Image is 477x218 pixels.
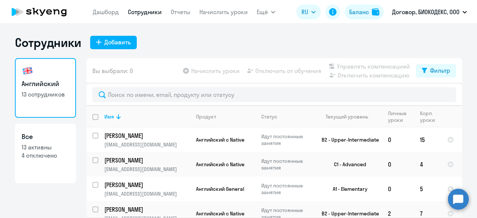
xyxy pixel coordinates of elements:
[22,151,69,159] p: 4 отключено
[420,110,441,123] div: Корп. уроки
[104,181,189,189] p: [PERSON_NAME]
[128,8,162,16] a: Сотрудники
[104,141,190,148] p: [EMAIL_ADDRESS][DOMAIN_NAME]
[345,4,384,19] button: Балансbalance
[372,8,379,16] img: balance
[301,7,308,16] span: RU
[15,124,76,183] a: Все13 активны4 отключено
[414,152,441,177] td: 4
[15,58,76,118] a: Английский13 сотрудников
[104,156,190,164] a: [PERSON_NAME]
[22,143,69,151] p: 13 активны
[196,210,244,217] span: Английский с Native
[382,127,414,152] td: 0
[104,156,189,164] p: [PERSON_NAME]
[261,158,312,171] p: Идут постоянные занятия
[196,161,244,168] span: Английский с Native
[22,79,69,89] h3: Английский
[261,133,312,146] p: Идут постоянные занятия
[104,113,114,120] div: Имя
[92,87,456,102] input: Поиск по имени, email, продукту или статусу
[22,90,69,98] p: 13 сотрудников
[196,113,255,120] div: Продукт
[382,177,414,201] td: 0
[382,152,414,177] td: 0
[296,4,321,19] button: RU
[15,35,81,50] h1: Сотрудники
[313,152,382,177] td: C1 - Advanced
[414,127,441,152] td: 15
[93,8,119,16] a: Дашборд
[92,66,133,75] span: Вы выбрали: 0
[349,7,369,16] div: Баланс
[104,190,190,197] p: [EMAIL_ADDRESS][DOMAIN_NAME]
[326,113,368,120] div: Текущий уровень
[104,132,190,140] a: [PERSON_NAME]
[257,7,268,16] span: Ещё
[388,3,471,21] button: Договор, БИОКОДЕКС, ООО
[196,136,244,143] span: Английский с Native
[313,127,382,152] td: B2 - Upper-Intermediate
[261,182,312,196] p: Идут постоянные занятия
[261,113,277,120] div: Статус
[104,181,190,189] a: [PERSON_NAME]
[392,7,459,16] p: Договор, БИОКОДЕКС, ООО
[104,205,189,214] p: [PERSON_NAME]
[319,113,382,120] div: Текущий уровень
[261,113,312,120] div: Статус
[430,66,450,75] div: Фильтр
[104,166,190,173] p: [EMAIL_ADDRESS][DOMAIN_NAME]
[104,132,189,140] p: [PERSON_NAME]
[90,36,137,49] button: Добавить
[104,38,131,47] div: Добавить
[199,8,248,16] a: Начислить уроки
[313,177,382,201] td: A1 - Elementary
[104,205,190,214] a: [PERSON_NAME]
[196,186,244,192] span: Английский General
[414,177,441,201] td: 5
[22,65,34,77] img: english
[388,110,414,123] div: Личные уроки
[171,8,190,16] a: Отчеты
[388,110,409,123] div: Личные уроки
[420,110,436,123] div: Корп. уроки
[196,113,216,120] div: Продукт
[257,4,275,19] button: Ещё
[22,132,69,142] h3: Все
[416,64,456,78] button: Фильтр
[104,113,190,120] div: Имя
